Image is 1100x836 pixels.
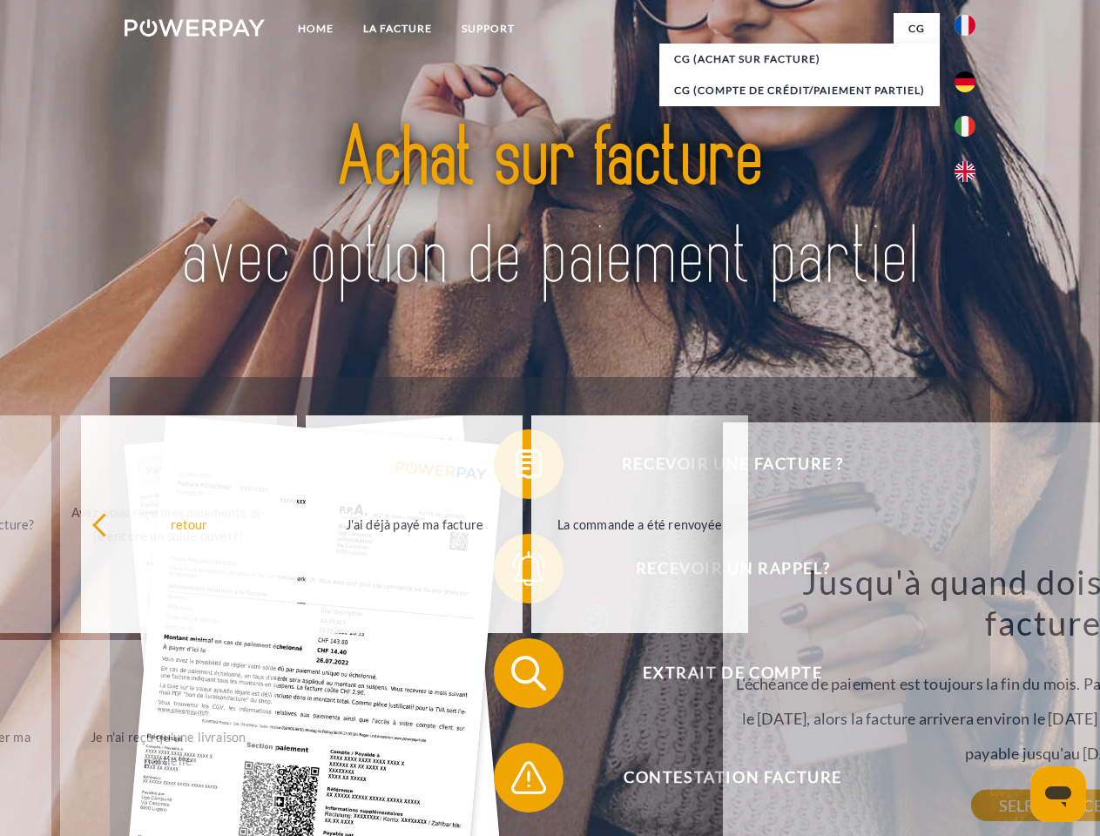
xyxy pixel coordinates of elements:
[316,512,512,536] div: J'ai déjà payé ma facture
[60,415,277,633] a: Avez-vous reçu mes paiements, ai-je encore un solde ouvert?
[955,161,975,182] img: en
[125,19,265,37] img: logo-powerpay-white.svg
[166,84,934,334] img: title-powerpay_fr.svg
[283,13,348,44] a: Home
[91,512,287,536] div: retour
[494,638,947,708] button: Extrait de compte
[507,756,550,799] img: qb_warning.svg
[542,512,738,536] div: La commande a été renvoyée
[955,15,975,36] img: fr
[348,13,447,44] a: LA FACTURE
[955,71,975,92] img: de
[507,651,550,695] img: qb_search.svg
[71,725,267,772] div: Je n'ai reçu qu'une livraison partielle
[894,13,940,44] a: CG
[1030,766,1086,822] iframe: Bouton de lancement de la fenêtre de messagerie
[494,743,947,812] button: Contestation Facture
[659,44,940,75] a: CG (achat sur facture)
[955,116,975,137] img: it
[659,75,940,106] a: CG (Compte de crédit/paiement partiel)
[447,13,530,44] a: Support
